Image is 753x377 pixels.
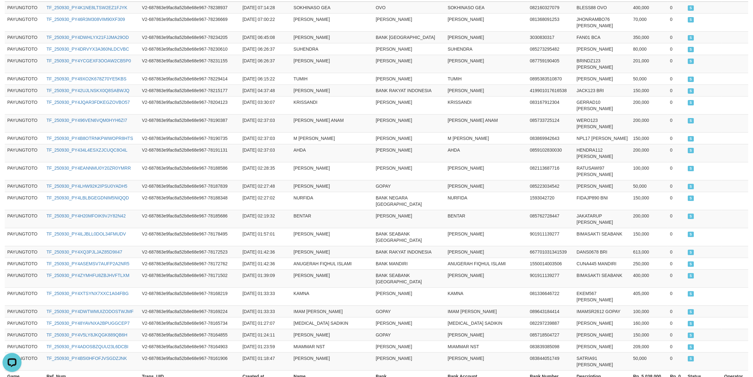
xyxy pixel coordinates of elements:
span: SUCCESS [688,148,694,153]
td: [DATE] 02:19:32 [240,210,291,228]
td: PAYUNGTOTO [5,341,44,352]
td: [PERSON_NAME] [291,228,373,246]
td: V2-687863e9fac8a52b8e68e967-78178495 [139,228,240,246]
td: [DATE] 01:18:47 [240,352,291,370]
td: 250,000 [631,258,668,269]
td: [DATE] 01:33:33 [240,287,291,305]
td: [DATE] 02:28:35 [240,162,291,180]
td: 0 [668,55,685,73]
td: V2-687863e9fac8a52b8e68e967-78231155 [139,55,240,73]
td: BANK SEABANK [GEOGRAPHIC_DATA] [373,228,445,246]
td: 082113687716 [527,162,574,180]
span: SUCCESS [688,344,694,350]
td: [DATE] 01:42:36 [240,258,291,269]
td: 0 [668,258,685,269]
td: V2-687863e9fac8a52b8e68e967-78187839 [139,180,240,192]
td: BANK SEABANK [GEOGRAPHIC_DATA] [373,269,445,287]
td: [PERSON_NAME] [373,352,445,370]
td: 400,000 [631,2,668,14]
td: [DATE] 01:27:07 [240,317,291,329]
td: [PERSON_NAME] [373,55,445,73]
span: SUCCESS [688,321,694,326]
td: V2-687863e9fac8a52b8e68e967-78188348 [139,192,240,210]
td: 50,000 [631,352,668,370]
td: 0 [668,132,685,144]
td: 160,000 [631,317,668,329]
td: [PERSON_NAME] [291,31,373,43]
td: [DATE] 02:37:03 [240,132,291,144]
td: PAYUNGTOTO [5,73,44,85]
td: 0 [668,269,685,287]
td: V2-687863e9fac8a52b8e68e967-78168219 [139,287,240,305]
td: V2-687863e9fac8a52b8e68e967-78229414 [139,73,240,85]
td: [PERSON_NAME] [445,352,528,370]
td: 085762728447 [527,210,574,228]
span: SUCCESS [688,100,694,105]
td: KAMNA [291,287,373,305]
td: V2-687863e9fac8a52b8e68e967-78161906 [139,352,240,370]
span: SUCCESS [688,261,694,267]
td: SUHENDRA [291,43,373,55]
td: [PERSON_NAME] ANAM [291,114,373,132]
td: 0 [668,352,685,370]
td: NURFIDA [291,192,373,210]
span: SUCCESS [688,291,694,297]
td: 085223034542 [527,180,574,192]
td: 085718504727 [527,329,574,341]
span: SUCCESS [688,47,694,52]
td: MIAMMAR NST [291,341,373,352]
td: BANK [GEOGRAPHIC_DATA] [373,31,445,43]
td: 150,000 [631,228,668,246]
a: TF_250930_PY46R3M308VIM90XF309 [46,17,125,22]
td: [PERSON_NAME] [373,13,445,31]
td: 0 [668,43,685,55]
td: [PERSON_NAME] [445,269,528,287]
a: TF_250930_PY4LHW92K2IPSU0YADH5 [46,184,127,189]
td: 0 [668,210,685,228]
td: [DATE] 06:15:22 [240,73,291,85]
a: TF_250930_PY4DWTWMUIZODOSTWJMF [46,309,133,314]
td: JHONRAMBO76 [PERSON_NAME] [574,13,631,31]
td: PAYUNGTOTO [5,287,44,305]
td: V2-687863e9fac8a52b8e68e967-78191131 [139,144,240,162]
td: [DATE] 01:57:01 [240,228,291,246]
td: [DATE] 02:27:48 [240,180,291,192]
td: [PERSON_NAME] [445,329,528,341]
td: SATRIA91 [PERSON_NAME] [574,352,631,370]
td: 50,000 [631,180,668,192]
td: PAYUNGTOTO [5,258,44,269]
td: 0 [668,2,685,14]
td: [PERSON_NAME] [291,329,373,341]
td: [DATE] 02:37:03 [240,144,291,162]
td: [DATE] 02:37:03 [240,114,291,132]
td: NPL17 [PERSON_NAME] [574,132,631,144]
td: 085733725124 [527,114,574,132]
td: [DATE] 02:27:02 [240,192,291,210]
td: 405,000 [631,287,668,305]
td: BLESS88 OVO [574,2,631,14]
a: TF_250930_PY42UJLNSKX0Q8SABWJQ [46,88,129,93]
td: BANK RAKYAT INDONESIA [373,246,445,258]
td: [PERSON_NAME] [373,210,445,228]
td: CUNA445 MANDIRI [574,258,631,269]
td: M [PERSON_NAME] [291,132,373,144]
td: [PERSON_NAME] [445,246,528,258]
td: GOPAY [373,305,445,317]
td: 1593042720 [527,192,574,210]
a: TF_250930_PY4JQAR3FDKEGZOVBO57 [46,100,130,105]
td: SOKHINASO GEA [291,2,373,14]
a: TF_250930_PY4XQ3PJLJAZ85D9II47 [46,249,122,254]
td: [PERSON_NAME] [445,162,528,180]
td: ANUGERAH FIQHUL ISLAMI [291,258,373,269]
a: TF_250930_PY4ILJBLL0DOL34FMUDV [46,231,126,236]
a: TF_250930_PY49XO2K678Z70YE5KBS [46,76,127,81]
td: 0 [668,228,685,246]
td: 150,000 [631,329,668,341]
a: TF_250930_PY4K1NE8LTSW2EZ1FJYK [46,5,127,10]
a: TF_250930_PY4ZYMHFU8ZBJHVFTLXM [46,273,129,278]
td: V2-687863e9fac8a52b8e68e967-78165734 [139,317,240,329]
td: 200,000 [631,114,668,132]
td: [PERSON_NAME] [373,43,445,55]
td: 0 [668,31,685,43]
td: IMAM [PERSON_NAME] [445,305,528,317]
